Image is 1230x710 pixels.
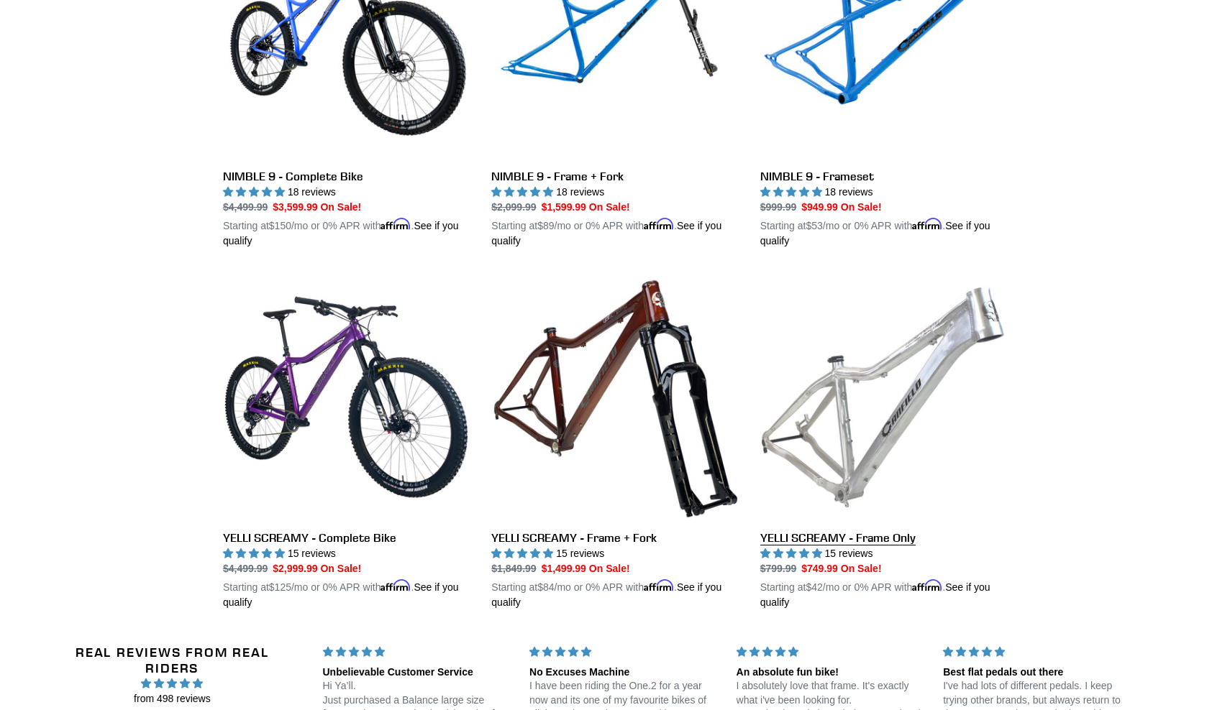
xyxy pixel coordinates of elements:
[943,645,1133,660] div: 5 stars
[529,665,719,680] div: No Excuses Machine
[323,645,513,660] div: 5 stars
[737,645,926,660] div: 5 stars
[62,645,283,676] h2: Real Reviews from Real Riders
[737,665,926,680] div: An absolute fun bike!
[529,645,719,660] div: 5 stars
[62,691,283,706] span: from 498 reviews
[943,665,1133,680] div: Best flat pedals out there
[323,665,513,680] div: Unbelievable Customer Service
[62,676,283,691] span: 4.97 stars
